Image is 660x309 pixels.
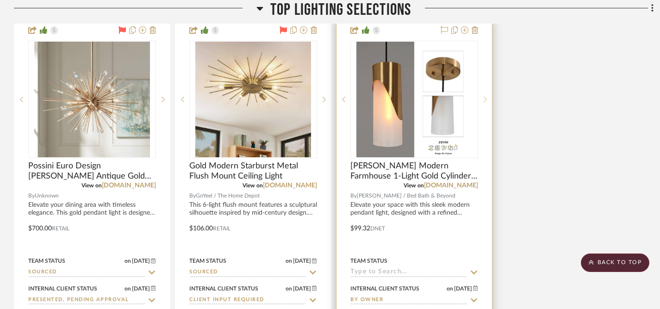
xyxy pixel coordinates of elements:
[243,183,263,188] span: View on
[131,285,151,292] span: [DATE]
[131,258,151,264] span: [DATE]
[404,183,424,188] span: View on
[292,258,312,264] span: [DATE]
[351,41,478,158] div: 3
[125,258,131,264] span: on
[350,257,387,265] div: Team Status
[350,192,357,200] span: By
[28,192,35,200] span: By
[81,183,102,188] span: View on
[125,286,131,291] span: on
[453,285,473,292] span: [DATE]
[189,296,306,305] input: Type to Search…
[292,285,312,292] span: [DATE]
[102,182,156,189] a: [DOMAIN_NAME]
[28,296,145,305] input: Type to Search…
[190,41,317,158] div: 0
[286,258,292,264] span: on
[29,41,156,158] div: 0
[28,284,97,293] div: Internal Client Status
[28,161,156,181] span: Possini Euro Design [PERSON_NAME] Antique Gold Sputnik Chandelier 29 1/2" Wide Modern Industrial ...
[356,42,472,157] img: Ottilie Modern Farmhouse 1-Light Gold Cylinder Kitchen Island Pendant Light with Frosted Glass
[189,284,258,293] div: Internal Client Status
[350,268,467,277] input: Type to Search…
[263,182,317,189] a: [DOMAIN_NAME]
[286,286,292,291] span: on
[424,182,478,189] a: [DOMAIN_NAME]
[350,161,478,181] span: [PERSON_NAME] Modern Farmhouse 1-Light Gold Cylinder Kitchen Island Pendant Light with Frosted Glass
[350,284,419,293] div: Internal Client Status
[350,296,467,305] input: Type to Search…
[28,268,145,277] input: Type to Search…
[195,42,311,157] img: Gold Modern Starburst Metal Flush Mount Ceiling Light
[196,192,260,200] span: GoYeel / The Home Depot
[189,257,226,265] div: Team Status
[28,257,65,265] div: Team Status
[581,253,649,272] scroll-to-top-button: BACK TO TOP
[189,161,317,181] span: Gold Modern Starburst Metal Flush Mount Ceiling Light
[189,268,306,277] input: Type to Search…
[35,192,59,200] span: Unknown
[357,192,455,200] span: [PERSON_NAME] / Bed Bath & Beyond
[189,192,196,200] span: By
[447,286,453,291] span: on
[34,42,150,157] img: Possini Euro Design Janae Antique Gold Sputnik Chandelier 29 1/2" Wide Modern Industrial 12-Light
